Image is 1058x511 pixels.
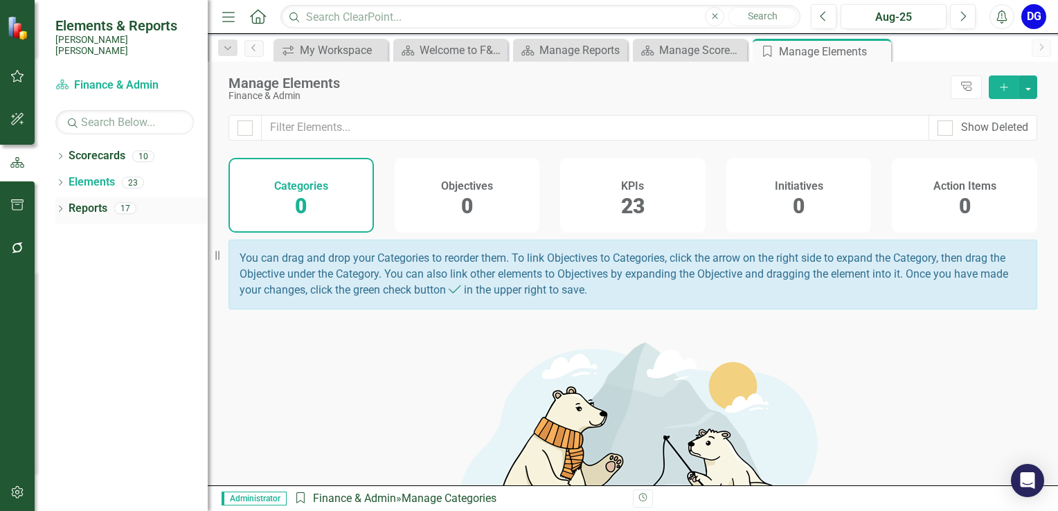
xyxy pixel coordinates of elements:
span: Administrator [222,492,287,505]
h4: KPIs [621,180,644,192]
div: Manage Elements [228,75,944,91]
input: Filter Elements... [261,115,929,141]
a: Scorecards [69,148,125,164]
button: DG [1021,4,1046,29]
div: 17 [114,203,136,215]
div: Aug-25 [845,9,942,26]
span: Search [748,10,778,21]
span: Elements & Reports [55,17,194,34]
div: My Workspace [300,42,384,59]
div: Manage Reports [539,42,624,59]
div: Manage Elements [779,43,888,60]
a: Elements [69,174,115,190]
button: Search [728,7,797,26]
div: Finance & Admin [228,91,944,101]
a: My Workspace [277,42,384,59]
h4: Objectives [441,180,493,192]
span: 0 [461,194,473,218]
div: Open Intercom Messenger [1011,464,1044,497]
div: 23 [122,177,144,188]
a: Finance & Admin [313,492,396,505]
small: [PERSON_NAME] [PERSON_NAME] [55,34,194,57]
h4: Action Items [933,180,996,192]
div: 10 [132,150,154,162]
a: Manage Scorecards [636,42,744,59]
a: Welcome to F&A Departmental Scorecard [397,42,504,59]
img: ClearPoint Strategy [7,16,31,40]
span: 23 [621,194,645,218]
div: » Manage Categories [294,491,622,507]
button: Aug-25 [841,4,947,29]
div: Show Deleted [961,120,1028,136]
input: Search ClearPoint... [280,5,800,29]
span: 0 [793,194,805,218]
input: Search Below... [55,110,194,134]
h4: Categories [274,180,328,192]
div: Manage Scorecards [659,42,744,59]
div: You can drag and drop your Categories to reorder them. To link Objectives to Categories, click th... [228,240,1037,310]
a: Reports [69,201,107,217]
span: 0 [959,194,971,218]
a: Manage Reports [517,42,624,59]
span: 0 [295,194,307,218]
a: Finance & Admin [55,78,194,93]
div: Welcome to F&A Departmental Scorecard [420,42,504,59]
h4: Initiatives [775,180,823,192]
